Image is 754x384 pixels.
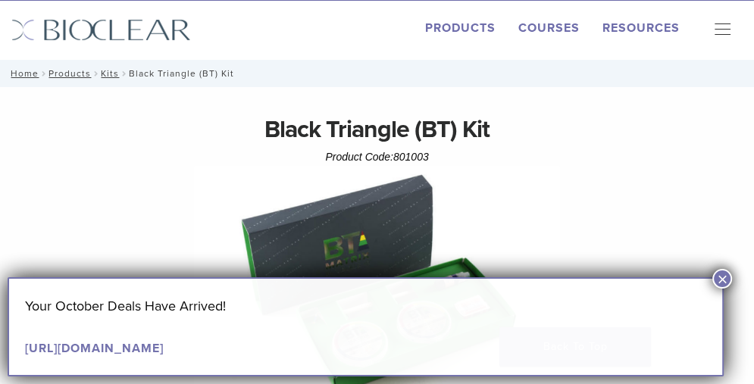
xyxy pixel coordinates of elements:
img: Bioclear [11,19,191,41]
span: / [119,70,129,77]
button: Close [712,269,732,289]
a: [URL][DOMAIN_NAME] [25,341,164,356]
a: Resources [602,20,680,36]
h1: Black Triangle (BT) Kit [11,111,743,148]
p: Your October Deals Have Arrived! [25,295,706,317]
a: Kits [101,68,119,79]
span: 801003 [393,151,429,163]
span: / [39,70,48,77]
nav: Primary Navigation [702,19,743,42]
a: Home [6,68,39,79]
a: Courses [518,20,580,36]
a: Products [48,68,91,79]
a: Products [425,20,496,36]
span: Product Code: [325,151,428,163]
span: / [91,70,101,77]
